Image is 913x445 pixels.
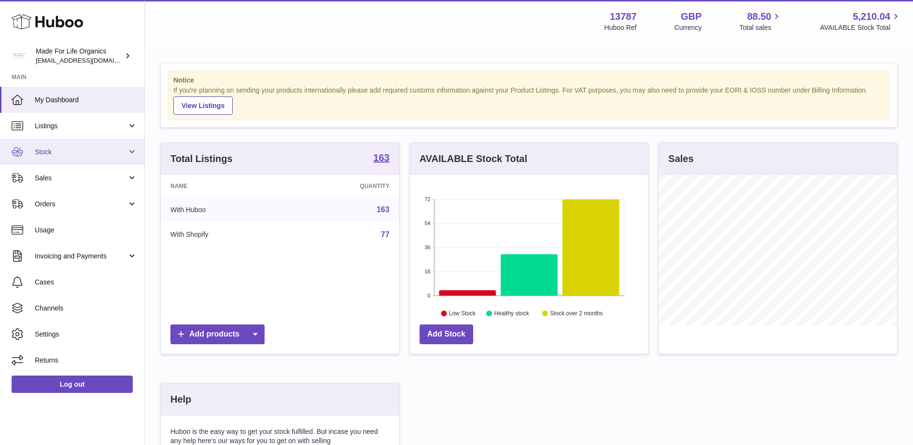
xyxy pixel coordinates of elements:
strong: 13787 [610,10,637,23]
span: Stock [35,148,127,157]
text: 0 [427,293,430,298]
text: 18 [424,269,430,274]
a: 163 [373,153,389,164]
span: Orders [35,200,127,209]
strong: GBP [681,10,702,23]
h3: Total Listings [170,152,233,165]
h3: Help [170,393,191,406]
span: My Dashboard [35,95,137,105]
strong: 163 [373,153,389,162]
span: Settings [35,330,137,339]
strong: Notice [173,76,885,85]
span: Usage [35,226,137,235]
text: Healthy stock [494,310,529,317]
a: Log out [12,376,133,393]
a: View Listings [173,96,233,115]
div: Made For Life Organics [36,47,123,65]
th: Name [161,175,289,197]
text: 72 [424,196,430,202]
h3: Sales [668,152,693,165]
text: Low Stock [449,310,476,317]
span: Invoicing and Payments [35,252,127,261]
text: Stock over 2 months [550,310,603,317]
a: Add products [170,324,265,344]
img: internalAdmin-13787@internal.huboo.com [12,49,26,63]
div: Currency [674,23,702,32]
a: 163 [377,205,390,214]
span: AVAILABLE Stock Total [820,23,901,32]
h3: AVAILABLE Stock Total [420,152,527,165]
a: 5,210.04 AVAILABLE Stock Total [820,10,901,32]
text: 54 [424,220,430,226]
div: Huboo Ref [604,23,637,32]
span: Cases [35,278,137,287]
text: 36 [424,244,430,250]
a: Add Stock [420,324,473,344]
span: 5,210.04 [853,10,890,23]
td: With Shopify [161,222,289,247]
span: Total sales [739,23,782,32]
span: Returns [35,356,137,365]
div: If you're planning on sending your products internationally please add required customs informati... [173,86,885,115]
span: [EMAIL_ADDRESS][DOMAIN_NAME] [36,56,142,64]
span: Listings [35,121,127,131]
a: 77 [381,230,390,239]
th: Quantity [289,175,399,197]
td: With Huboo [161,197,289,222]
span: Channels [35,304,137,313]
span: Sales [35,174,127,183]
a: 88.50 Total sales [739,10,782,32]
span: 88.50 [747,10,771,23]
